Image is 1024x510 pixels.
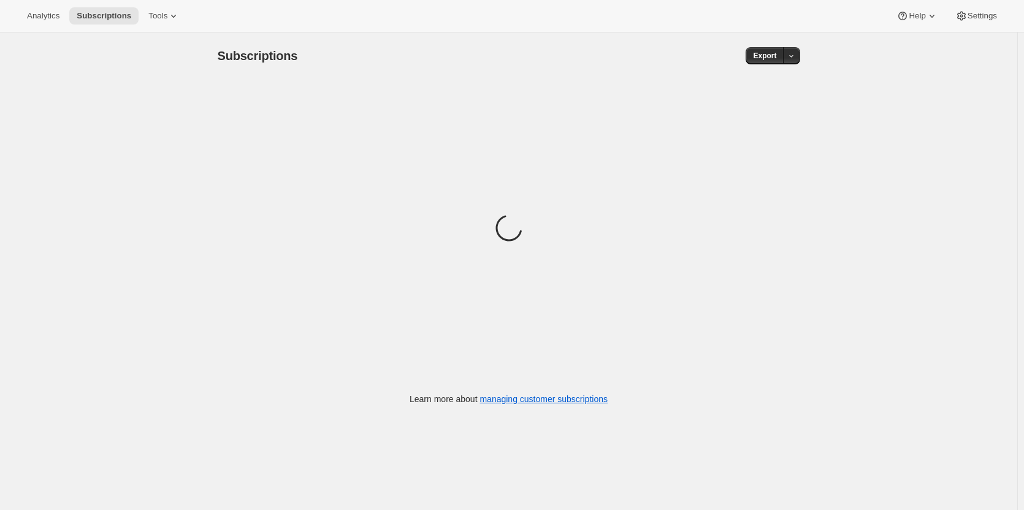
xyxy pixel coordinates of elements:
[141,7,187,25] button: Tools
[948,7,1004,25] button: Settings
[968,11,997,21] span: Settings
[218,49,298,63] span: Subscriptions
[480,394,608,404] a: managing customer subscriptions
[20,7,67,25] button: Analytics
[27,11,59,21] span: Analytics
[909,11,925,21] span: Help
[69,7,139,25] button: Subscriptions
[148,11,167,21] span: Tools
[889,7,945,25] button: Help
[753,51,776,61] span: Export
[77,11,131,21] span: Subscriptions
[410,393,608,405] p: Learn more about
[746,47,784,64] button: Export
